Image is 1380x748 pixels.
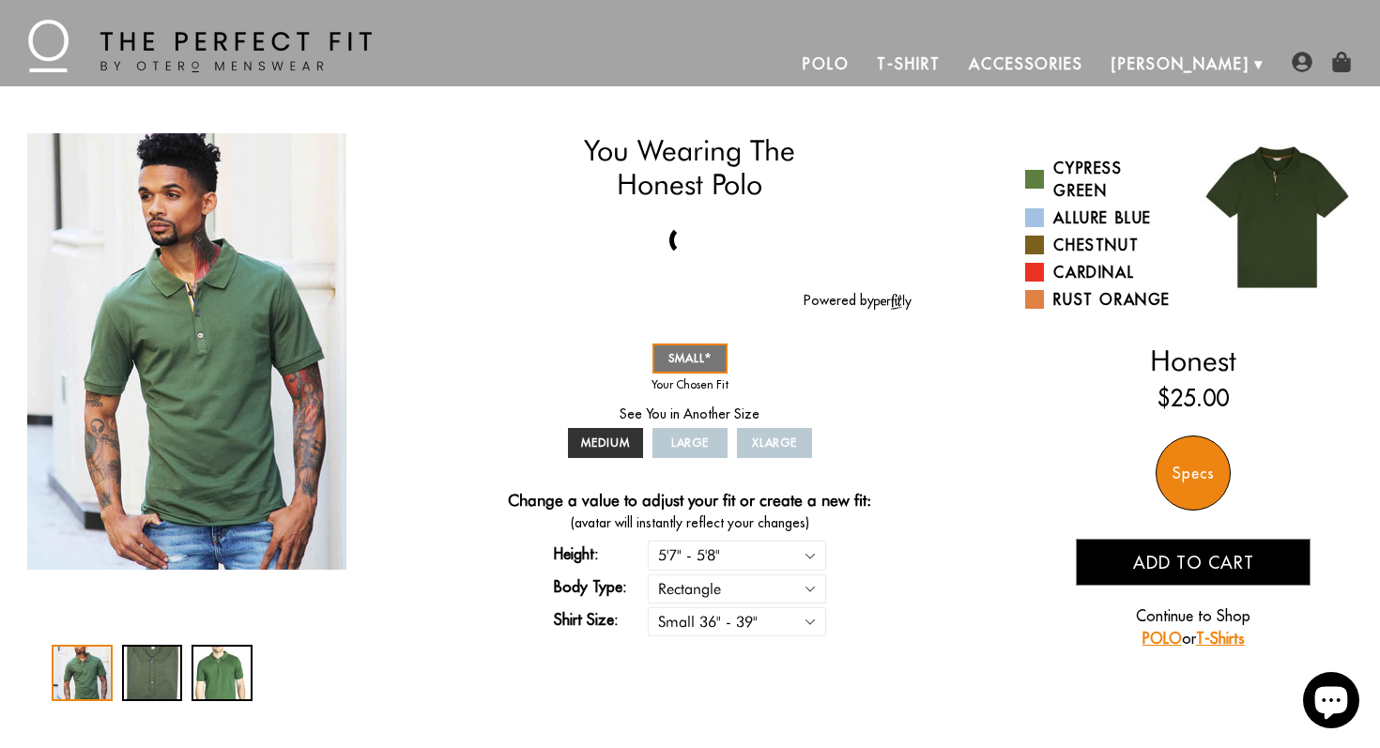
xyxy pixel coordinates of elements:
[1142,629,1182,648] a: POLO
[554,542,648,565] label: Height:
[554,608,648,631] label: Shirt Size:
[737,428,812,458] a: XLARGE
[568,428,643,458] a: MEDIUM
[1097,41,1264,86] a: [PERSON_NAME]
[1025,343,1361,377] h2: Honest
[1331,52,1352,72] img: shopping-bag-icon.png
[1025,234,1179,256] a: Chestnut
[752,435,798,450] span: XLARGE
[652,343,728,374] a: SMALL
[27,133,346,570] img: otero-cypress-green-polo-action_1024x1024_2x_8894e234-887b-48e5-953a-e78a9f3bc093_340x.jpg
[1193,133,1361,301] img: 017.jpg
[955,41,1097,86] a: Accessories
[19,133,355,570] div: 1 / 3
[804,292,912,309] a: Powered by
[1025,288,1179,311] a: Rust Orange
[468,133,912,202] h1: You Wearing The Honest Polo
[1025,206,1179,229] a: Allure Blue
[1297,672,1365,733] inbox-online-store-chat: Shopify online store chat
[122,645,183,701] div: 2 / 3
[1076,539,1311,586] button: Add to cart
[1158,381,1229,415] ins: $25.00
[192,645,253,701] div: 3 / 3
[1133,552,1254,573] span: Add to cart
[508,491,871,513] h4: Change a value to adjust your fit or create a new fit:
[468,513,912,533] span: (avatar will instantly reflect your changes)
[581,435,630,450] span: MEDIUM
[1025,261,1179,283] a: Cardinal
[874,294,912,310] img: perfitly-logo_73ae6c82-e2e3-4a36-81b1-9e913f6ac5a1.png
[28,20,372,72] img: The Perfect Fit - by Otero Menswear - Logo
[1076,604,1311,649] p: Continue to Shop or
[668,351,712,365] span: SMALL
[789,41,864,86] a: Polo
[1025,157,1179,202] a: Cypress Green
[863,41,954,86] a: T-Shirt
[52,645,113,701] div: 1 / 3
[1196,629,1245,648] a: T-Shirts
[1156,435,1231,511] div: Specs
[1292,52,1312,72] img: user-account-icon.png
[671,435,710,450] span: LARGE
[652,428,728,458] a: LARGE
[554,575,648,598] label: Body Type:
